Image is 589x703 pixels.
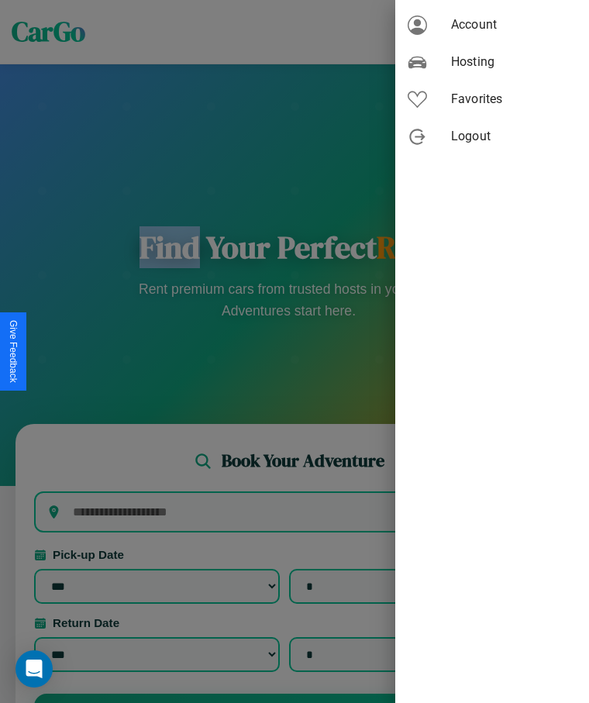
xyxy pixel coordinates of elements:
div: Favorites [395,81,589,118]
div: Open Intercom Messenger [15,650,53,687]
span: Logout [451,127,577,146]
span: Favorites [451,90,577,109]
div: Give Feedback [8,320,19,383]
span: Account [451,16,577,34]
div: Hosting [395,43,589,81]
div: Logout [395,118,589,155]
span: Hosting [451,53,577,71]
div: Account [395,6,589,43]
